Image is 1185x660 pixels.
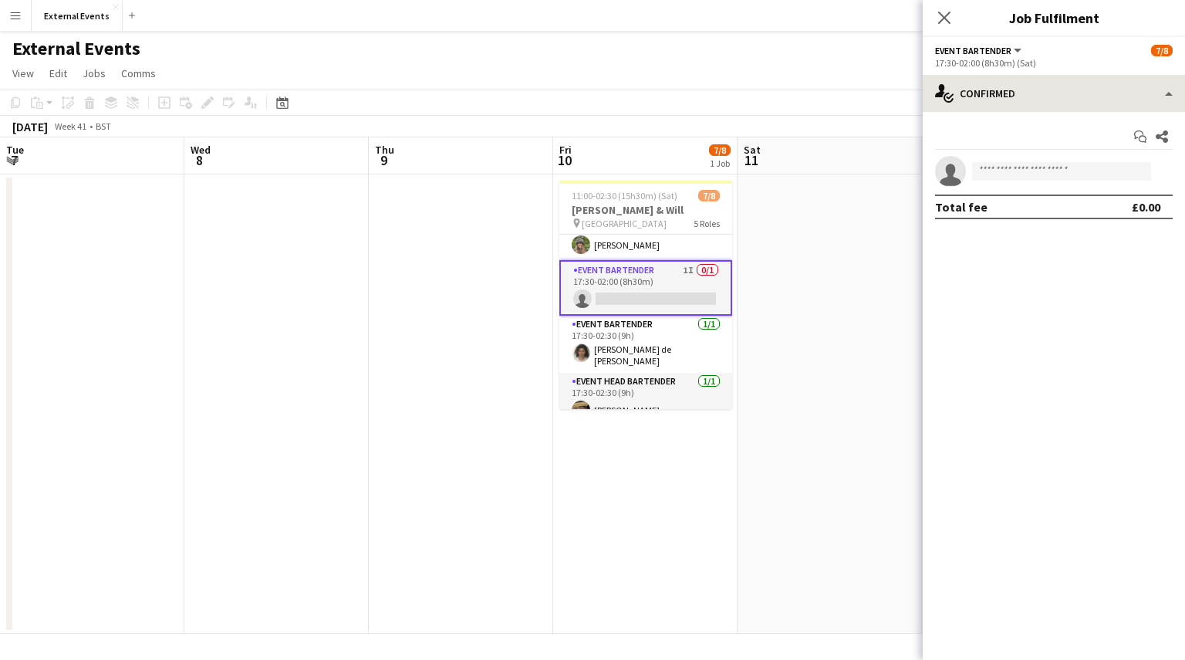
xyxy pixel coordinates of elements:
span: Edit [49,66,67,80]
button: Event bartender [935,45,1024,56]
span: Week 41 [51,120,89,132]
div: [DATE] [12,119,48,134]
span: 8 [188,151,211,169]
h3: [PERSON_NAME] & Will [559,203,732,217]
a: View [6,63,40,83]
span: 11 [741,151,761,169]
a: Edit [43,63,73,83]
span: 10 [557,151,572,169]
div: Confirmed [923,75,1185,112]
span: 5 Roles [694,218,720,229]
div: Total fee [935,199,987,215]
span: Jobs [83,66,106,80]
div: 17:30-02:00 (8h30m) (Sat) [935,57,1173,69]
span: 7/8 [709,144,731,156]
span: Fri [559,143,572,157]
span: Tue [6,143,24,157]
div: £0.00 [1132,199,1160,215]
div: BST [96,120,111,132]
a: Jobs [76,63,112,83]
span: 11:00-02:30 (15h30m) (Sat) [572,190,677,201]
span: [GEOGRAPHIC_DATA] [582,218,667,229]
span: Wed [191,143,211,157]
h3: Job Fulfilment [923,8,1185,28]
span: Comms [121,66,156,80]
button: External Events [32,1,123,31]
span: Sat [744,143,761,157]
span: Event bartender [935,45,1011,56]
app-card-role: Event head Bartender1/117:30-02:30 (9h)[PERSON_NAME] [559,373,732,425]
span: 9 [373,151,394,169]
a: Comms [115,63,162,83]
app-card-role: Floor manager1/111:00-20:00 (9h)[PERSON_NAME] [559,208,732,260]
h1: External Events [12,37,140,60]
span: Thu [375,143,394,157]
span: 7/8 [698,190,720,201]
app-card-role: Event bartender1/117:30-02:30 (9h)[PERSON_NAME] de [PERSON_NAME] [559,316,732,373]
span: View [12,66,34,80]
span: 7/8 [1151,45,1173,56]
div: 1 Job [710,157,730,169]
app-card-role: Event bartender1I0/117:30-02:00 (8h30m) [559,260,732,316]
app-job-card: 11:00-02:30 (15h30m) (Sat)7/8[PERSON_NAME] & Will [GEOGRAPHIC_DATA]5 Roles[PERSON_NAME]Floor mana... [559,181,732,409]
span: 7 [4,151,24,169]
